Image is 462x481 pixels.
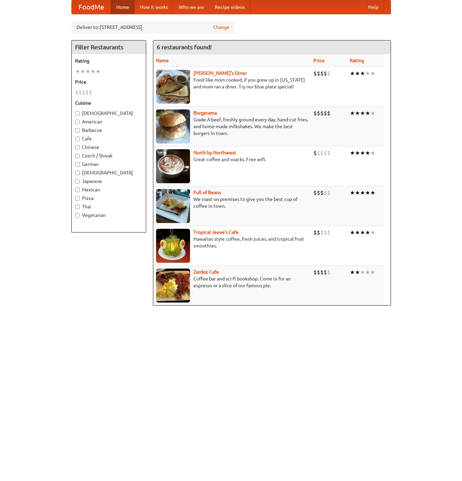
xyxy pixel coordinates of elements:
[75,127,142,134] label: Barbecue
[71,21,235,33] div: Deliver to: [STREET_ADDRESS]
[193,269,219,275] a: Zardoz Cafe
[75,120,80,124] input: American
[365,149,370,157] li: ★
[317,229,320,236] li: $
[75,203,142,210] label: Thai
[156,76,308,90] p: Food like mom cooked, if you grew up in [US_STATE] and mom ran a diner. Try our blue plate special!
[156,156,308,163] p: Great coffee and snacks. Free wifi.
[213,24,229,31] a: Change
[313,229,317,236] li: $
[313,149,317,157] li: $
[350,58,364,63] a: Rating
[327,109,330,117] li: $
[193,70,247,76] a: [PERSON_NAME]'s Diner
[79,89,82,96] li: $
[324,189,327,196] li: $
[75,154,80,158] input: Czech / Slovak
[156,269,190,303] img: zardoz.jpg
[193,110,217,116] a: Burgerama
[320,189,324,196] li: $
[350,229,355,236] li: ★
[75,179,80,184] input: Japanese
[324,269,327,276] li: $
[75,205,80,209] input: Thai
[193,190,221,195] a: Full of Beans
[355,70,360,77] li: ★
[193,229,239,235] a: Tropical Jeeve's Cafe
[313,189,317,196] li: $
[365,189,370,196] li: ★
[72,40,146,54] h4: Filter Restaurants
[156,109,190,143] img: burgerama.jpg
[370,229,375,236] li: ★
[89,89,92,96] li: $
[75,110,142,117] label: [DEMOGRAPHIC_DATA]
[370,149,375,157] li: ★
[365,269,370,276] li: ★
[355,189,360,196] li: ★
[156,149,190,183] img: north.jpg
[75,178,142,185] label: Japanese
[75,169,142,176] label: [DEMOGRAPHIC_DATA]
[156,70,190,104] img: sallys.jpg
[75,171,80,175] input: [DEMOGRAPHIC_DATA]
[75,161,142,168] label: German
[350,149,355,157] li: ★
[90,68,96,75] li: ★
[111,0,135,14] a: Home
[360,109,365,117] li: ★
[320,70,324,77] li: $
[324,229,327,236] li: $
[355,269,360,276] li: ★
[209,0,250,14] a: Recipe videos
[75,137,80,141] input: Cafe
[370,70,375,77] li: ★
[80,68,85,75] li: ★
[365,70,370,77] li: ★
[317,70,320,77] li: $
[72,0,111,14] a: FoodMe
[320,109,324,117] li: $
[355,109,360,117] li: ★
[173,0,209,14] a: Who we are
[320,269,324,276] li: $
[156,189,190,223] img: beans.jpg
[75,100,142,106] h5: Cuisine
[75,186,142,193] label: Mexican
[75,212,142,219] label: Vegetarian
[313,70,317,77] li: $
[85,68,90,75] li: ★
[156,116,308,137] p: Grade A beef, freshly ground every day, hand-cut fries, and home-made milkshakes. We make the bes...
[193,150,236,155] a: North by Northwest
[320,149,324,157] li: $
[317,109,320,117] li: $
[365,109,370,117] li: ★
[75,213,80,218] input: Vegetarian
[75,118,142,125] label: American
[317,269,320,276] li: $
[327,269,330,276] li: $
[313,58,325,63] a: Price
[75,144,142,151] label: Chinese
[156,236,308,249] p: Hawaiian style coffee, fresh juices, and tropical fruit smoothies.
[75,89,79,96] li: $
[365,229,370,236] li: ★
[317,149,320,157] li: $
[370,109,375,117] li: ★
[350,70,355,77] li: ★
[156,58,169,63] a: Name
[75,162,80,167] input: German
[156,196,308,209] p: We roast on premises to give you the best cup of coffee in town.
[360,269,365,276] li: ★
[75,68,80,75] li: ★
[327,189,330,196] li: $
[360,189,365,196] li: ★
[350,269,355,276] li: ★
[96,68,101,75] li: ★
[75,57,142,64] h5: Rating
